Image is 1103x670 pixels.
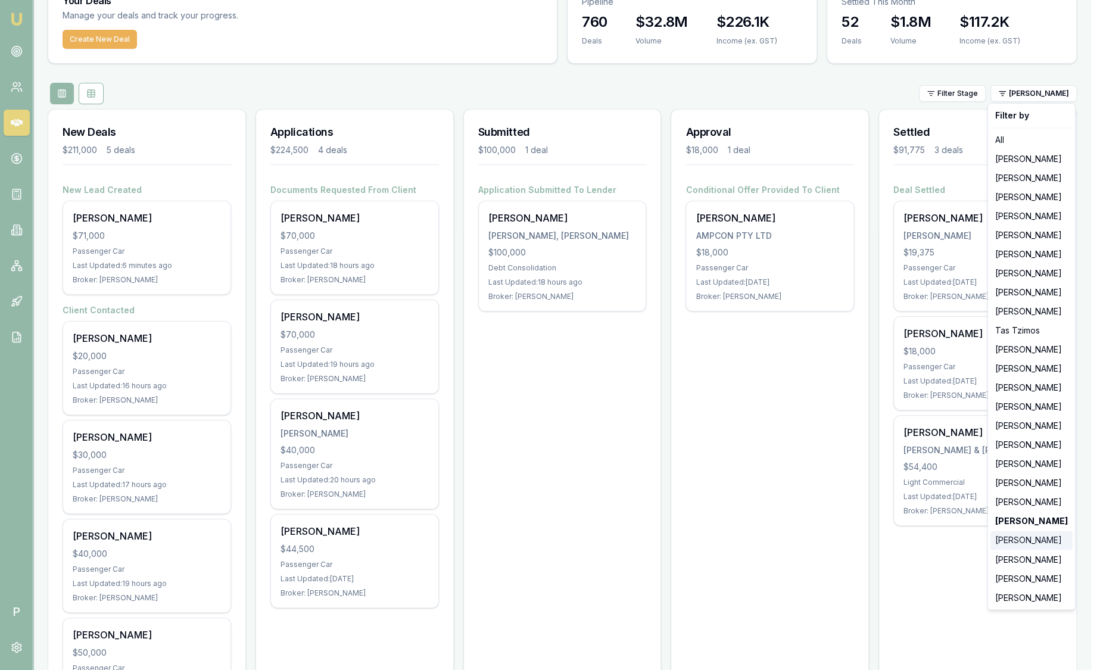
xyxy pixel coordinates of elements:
div: [PERSON_NAME] [990,245,1073,264]
div: [PERSON_NAME] [990,264,1073,283]
div: [PERSON_NAME] [990,359,1073,378]
div: [PERSON_NAME] [990,531,1073,550]
div: [PERSON_NAME] [990,378,1073,397]
div: All [990,130,1073,149]
div: [PERSON_NAME] [990,435,1073,454]
div: [PERSON_NAME] [990,416,1073,435]
strong: [PERSON_NAME] [995,515,1068,527]
div: [PERSON_NAME] [990,188,1073,207]
div: [PERSON_NAME] [990,493,1073,512]
div: Filter by [990,106,1073,125]
div: [PERSON_NAME] [990,569,1073,588]
div: [PERSON_NAME] [990,340,1073,359]
div: [PERSON_NAME] [990,149,1073,169]
div: Tas Tzimos [990,321,1073,340]
div: [PERSON_NAME] [990,397,1073,416]
div: [PERSON_NAME] [990,283,1073,302]
div: [PERSON_NAME] [990,207,1073,226]
div: [PERSON_NAME] [990,302,1073,321]
div: [PERSON_NAME] [990,550,1073,569]
div: [PERSON_NAME] [990,169,1073,188]
div: [PERSON_NAME] [990,454,1073,473]
div: [PERSON_NAME] [990,473,1073,493]
div: [PERSON_NAME] [990,226,1073,245]
div: [PERSON_NAME] [990,588,1073,607]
